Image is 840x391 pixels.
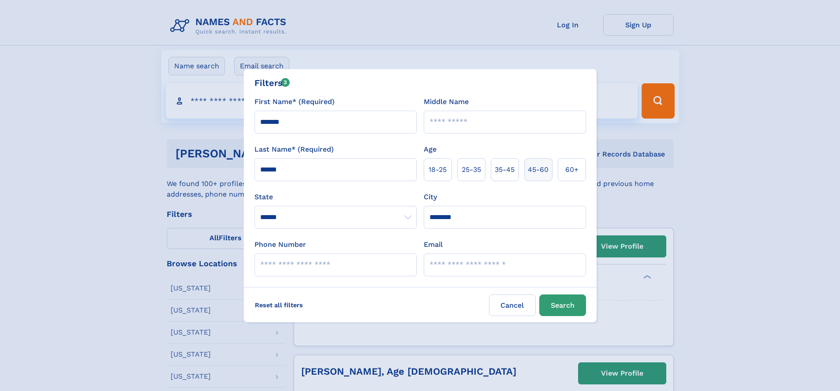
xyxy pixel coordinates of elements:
span: 25‑35 [462,164,481,175]
button: Search [539,294,586,316]
label: State [254,192,417,202]
label: Phone Number [254,239,306,250]
label: Email [424,239,443,250]
label: First Name* (Required) [254,97,335,107]
span: 35‑45 [495,164,515,175]
span: 45‑60 [528,164,549,175]
label: Last Name* (Required) [254,144,334,155]
label: Middle Name [424,97,469,107]
label: City [424,192,437,202]
div: Filters [254,76,290,89]
label: Age [424,144,437,155]
span: 18‑25 [429,164,447,175]
span: 60+ [565,164,579,175]
label: Reset all filters [249,294,309,316]
label: Cancel [489,294,536,316]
